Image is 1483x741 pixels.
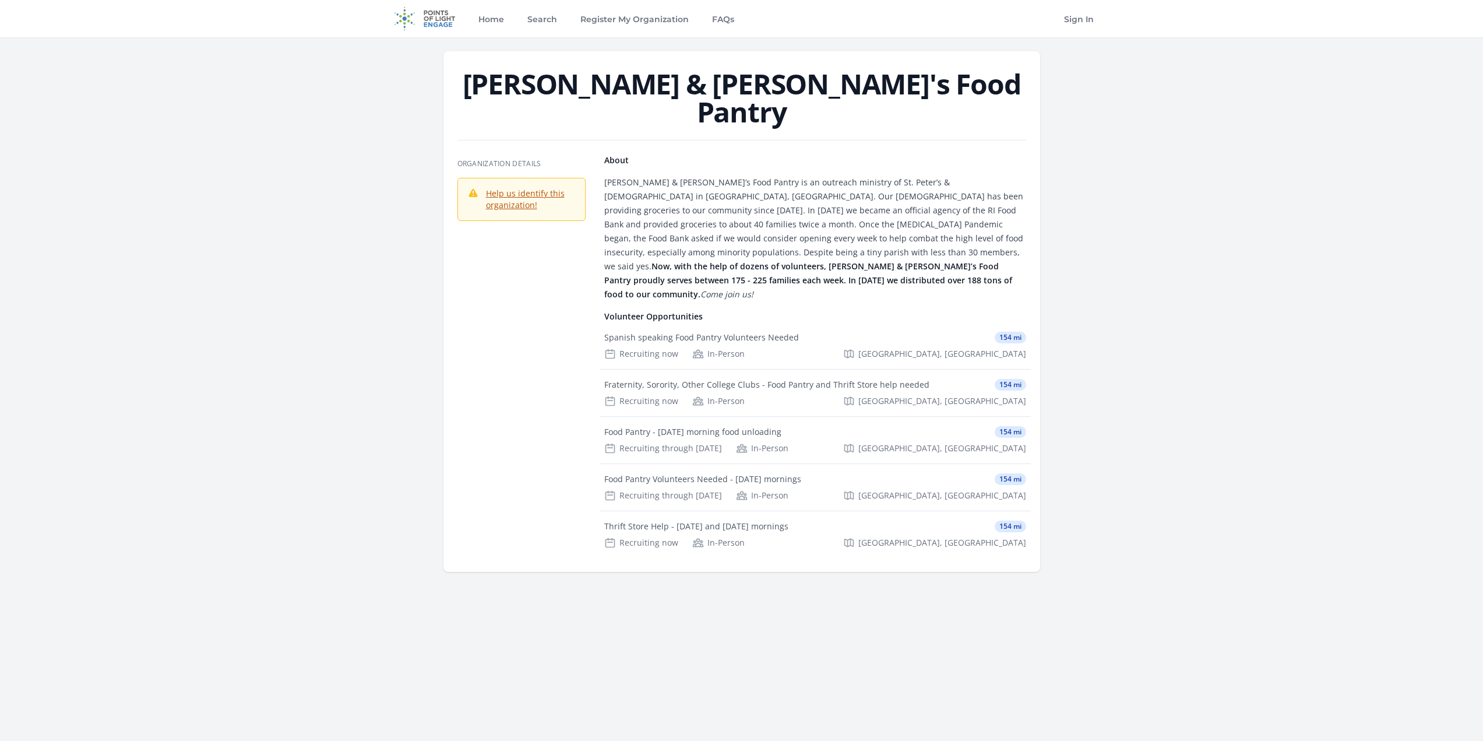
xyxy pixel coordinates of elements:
a: Spanish speaking Food Pantry Volunteers Needed 154 mi Recruiting now In-Person [GEOGRAPHIC_DATA],... [600,322,1031,369]
div: In-Person [692,348,745,360]
a: Fraternity, Sorority, Other College Clubs - Food Pantry and Thrift Store help needed 154 mi Recru... [600,370,1031,416]
span: [GEOGRAPHIC_DATA], [GEOGRAPHIC_DATA] [858,490,1026,501]
div: Recruiting through [DATE] [604,443,722,454]
span: [GEOGRAPHIC_DATA], [GEOGRAPHIC_DATA] [858,443,1026,454]
div: Recruiting through [DATE] [604,490,722,501]
div: In-Person [736,490,788,501]
em: Come join us! [700,289,753,300]
div: Fraternity, Sorority, Other College Clubs - Food Pantry and Thrift Store help needed [604,379,929,391]
a: Thrift Store Help - [DATE] and [DATE] mornings 154 mi Recruiting now In-Person [GEOGRAPHIC_DATA],... [600,511,1031,558]
span: 154 mi [995,379,1026,391]
a: Food Pantry - [DATE] morning food unloading 154 mi Recruiting through [DATE] In-Person [GEOGRAPHI... [600,417,1031,463]
div: Spanish speaking Food Pantry Volunteers Needed [604,332,799,343]
span: 154 mi [995,521,1026,532]
div: Food Pantry Volunteers Needed - [DATE] mornings [604,473,801,485]
div: In-Person [692,537,745,549]
h4: About [604,154,1026,166]
h1: [PERSON_NAME] & [PERSON_NAME]'s Food Pantry [457,70,1026,126]
div: Thrift Store Help - [DATE] and [DATE] mornings [604,521,788,532]
p: [PERSON_NAME] & [PERSON_NAME]’s Food Pantry is an outreach ministry of St. Peter’s & [DEMOGRAPHIC... [604,175,1026,301]
div: Recruiting now [604,537,678,549]
a: Food Pantry Volunteers Needed - [DATE] mornings 154 mi Recruiting through [DATE] In-Person [GEOGR... [600,464,1031,511]
span: 154 mi [995,332,1026,343]
strong: Now, with the help of dozens of volunteers, [PERSON_NAME] & [PERSON_NAME]’s Food Pantry proudly s... [604,261,1012,300]
div: Recruiting now [604,395,678,407]
div: Recruiting now [604,348,678,360]
div: In-Person [736,443,788,454]
a: Help us identify this organization! [486,188,565,210]
span: [GEOGRAPHIC_DATA], [GEOGRAPHIC_DATA] [858,537,1026,549]
span: [GEOGRAPHIC_DATA], [GEOGRAPHIC_DATA] [858,348,1026,360]
h3: Organization Details [457,159,586,168]
div: In-Person [692,395,745,407]
span: 154 mi [995,426,1026,438]
span: 154 mi [995,473,1026,485]
h4: Volunteer Opportunities [604,311,1026,322]
span: [GEOGRAPHIC_DATA], [GEOGRAPHIC_DATA] [858,395,1026,407]
div: Food Pantry - [DATE] morning food unloading [604,426,781,438]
